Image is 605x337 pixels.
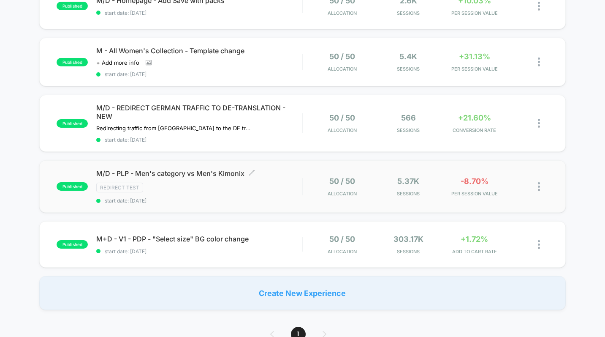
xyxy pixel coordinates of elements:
[96,47,302,55] span: M - All Women's Collection - Template change
[443,66,505,72] span: PER SESSION VALUE
[96,183,143,192] span: Redirect Test
[96,235,302,243] span: M+D - V1 - PDP - "Select size" BG color change
[377,66,440,72] span: Sessions
[96,169,302,178] span: M/D - PLP - Men's category vs Men's Kimonix
[459,52,490,61] span: +31.13%
[377,249,440,255] span: Sessions
[96,248,302,255] span: start date: [DATE]
[393,235,423,244] span: 303.17k
[96,104,302,121] span: M/D - REDIRECT GERMAN TRAFFIC TO DE-TRANSLATION - NEW
[538,58,540,66] img: close
[461,177,488,186] span: -8.70%
[443,127,505,133] span: CONVERSION RATE
[96,197,302,204] span: start date: [DATE]
[328,249,357,255] span: Allocation
[461,235,488,244] span: +1.72%
[96,137,302,143] span: start date: [DATE]
[57,182,88,191] span: published
[328,10,357,16] span: Allocation
[538,2,540,11] img: close
[96,10,302,16] span: start date: [DATE]
[329,235,355,244] span: 50 / 50
[377,10,440,16] span: Sessions
[397,177,419,186] span: 5.37k
[57,58,88,66] span: published
[401,113,416,122] span: 566
[39,276,566,310] div: Create New Experience
[443,10,505,16] span: PER SESSION VALUE
[377,127,440,133] span: Sessions
[538,182,540,191] img: close
[538,119,540,128] img: close
[328,191,357,197] span: Allocation
[57,119,88,128] span: published
[443,249,505,255] span: ADD TO CART RATE
[329,113,355,122] span: 50 / 50
[96,71,302,77] span: start date: [DATE]
[328,66,357,72] span: Allocation
[458,113,491,122] span: +21.60%
[96,125,253,132] span: Redirecting traffic from [GEOGRAPHIC_DATA] to the DE translation of the website.
[377,191,440,197] span: Sessions
[96,59,139,66] span: + Add more info
[57,240,88,249] span: published
[329,52,355,61] span: 50 / 50
[57,2,88,10] span: published
[399,52,417,61] span: 5.4k
[538,240,540,249] img: close
[328,127,357,133] span: Allocation
[329,177,355,186] span: 50 / 50
[443,191,505,197] span: PER SESSION VALUE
